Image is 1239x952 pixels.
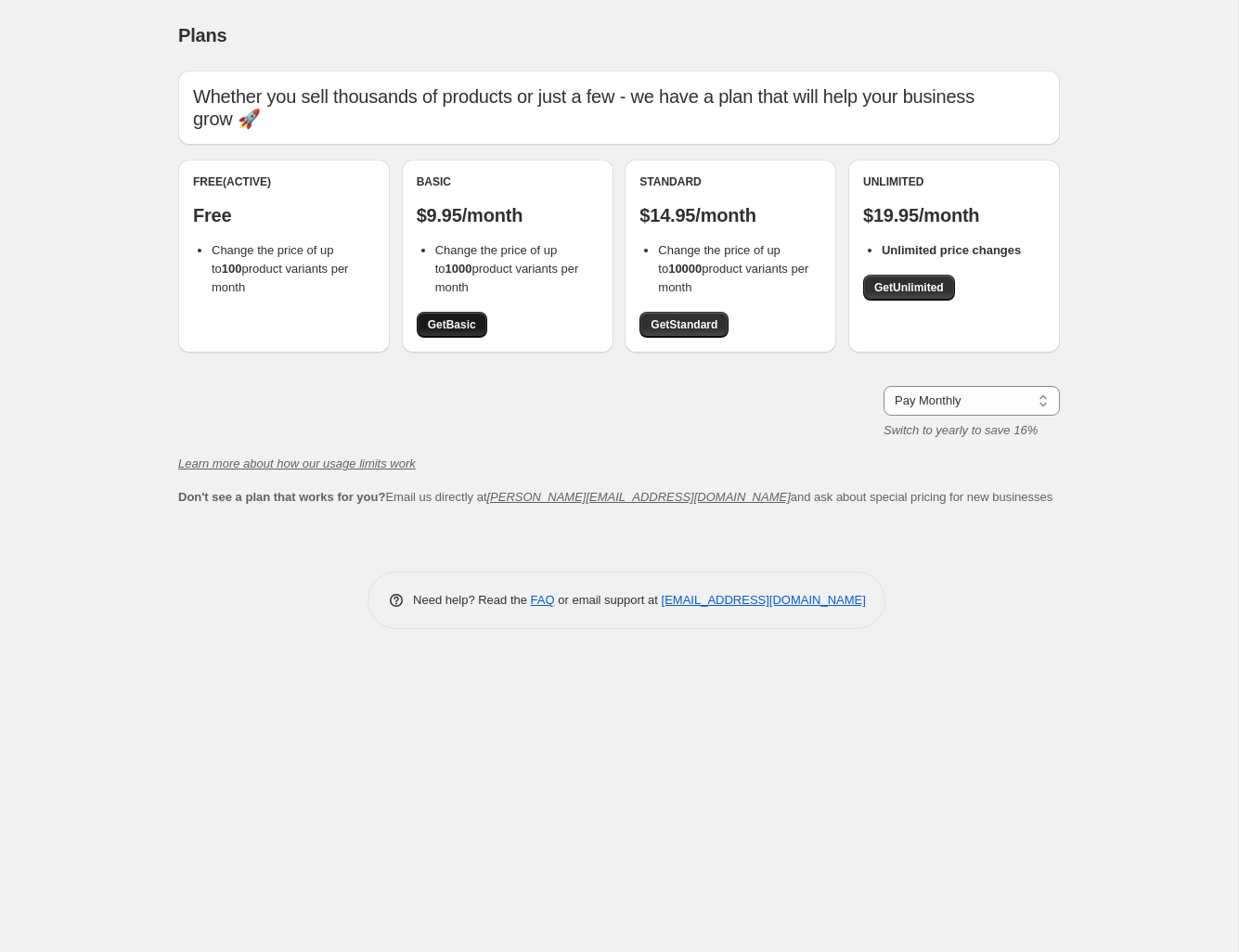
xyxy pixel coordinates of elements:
span: Get Standard [651,317,717,332]
a: Learn more about how our usage limits work [178,457,416,470]
p: $14.95/month [639,204,821,226]
p: $9.95/month [417,204,599,226]
span: or email support at [555,593,662,607]
a: FAQ [531,593,555,607]
div: Unlimited [863,174,1045,189]
a: GetBasic [417,312,487,338]
b: Don't see a plan that works for you? [178,490,385,504]
b: 10000 [668,262,702,276]
p: Whether you sell thousands of products or just a few - we have a plan that will help your busines... [193,85,1045,130]
b: 1000 [445,262,472,276]
span: Get Unlimited [874,280,944,295]
span: Change the price of up to product variants per month [658,243,808,294]
b: 100 [222,262,242,276]
b: Unlimited price changes [882,243,1021,257]
span: Email us directly at and ask about special pricing for new businesses [178,490,1052,504]
a: GetUnlimited [863,275,955,301]
span: Plans [178,25,226,45]
div: Basic [417,174,599,189]
span: Get Basic [428,317,476,332]
span: Change the price of up to product variants per month [435,243,579,294]
i: Switch to yearly to save 16% [884,423,1038,437]
div: Standard [639,174,821,189]
p: Free [193,204,375,226]
a: [EMAIL_ADDRESS][DOMAIN_NAME] [662,593,866,607]
div: Free (Active) [193,174,375,189]
a: [PERSON_NAME][EMAIL_ADDRESS][DOMAIN_NAME] [487,490,791,504]
a: GetStandard [639,312,729,338]
span: Need help? Read the [413,593,531,607]
span: Change the price of up to product variants per month [212,243,348,294]
p: $19.95/month [863,204,1045,226]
